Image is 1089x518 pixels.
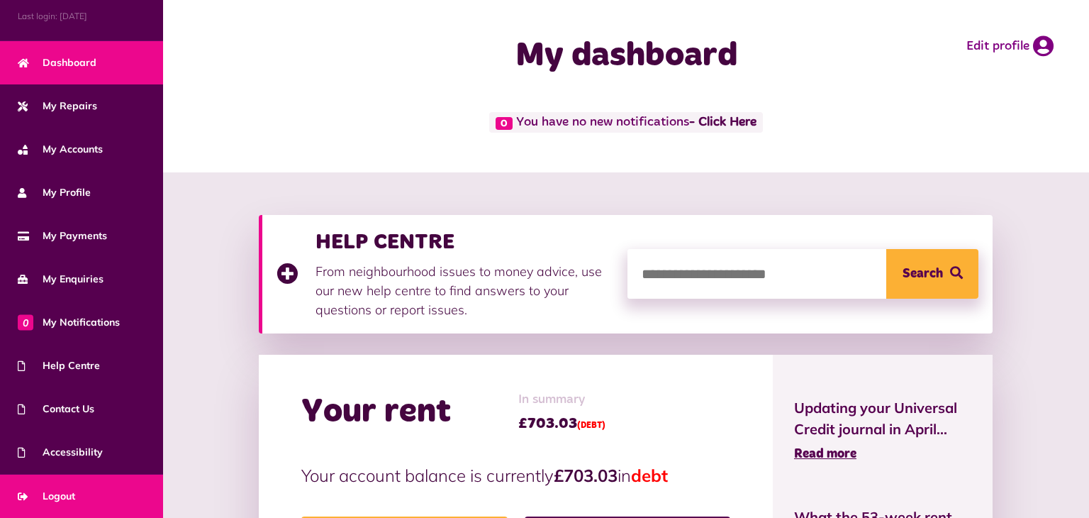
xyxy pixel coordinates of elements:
a: - Click Here [689,116,756,129]
span: My Enquiries [18,272,104,287]
span: Dashboard [18,55,96,70]
span: Last login: [DATE] [18,10,145,23]
span: In summary [518,390,605,409]
span: You have no new notifications [489,112,762,133]
button: Search [886,249,978,299]
p: From neighbourhood issues to money advice, use our new help centre to find answers to your questi... [315,262,613,319]
span: Contact Us [18,402,94,417]
span: My Payments [18,228,107,243]
span: 0 [18,314,33,330]
a: Edit profile [966,35,1054,57]
span: debt [631,465,668,486]
span: Read more [794,448,856,461]
p: Your account balance is currently in [301,463,730,488]
span: My Notifications [18,315,120,330]
h3: HELP CENTRE [315,229,613,255]
strong: £703.03 [554,465,618,486]
h2: Your rent [301,392,451,433]
span: (DEBT) [577,421,605,430]
h1: My dashboard [409,35,844,77]
span: Updating your Universal Credit journal in April... [794,397,971,440]
span: My Accounts [18,142,103,157]
a: Updating your Universal Credit journal in April... Read more [794,397,971,464]
span: Logout [18,489,75,504]
span: £703.03 [518,413,605,434]
span: 0 [496,117,513,130]
span: Help Centre [18,358,100,373]
span: Accessibility [18,445,103,460]
span: My Repairs [18,99,97,114]
span: Search [903,249,943,299]
span: My Profile [18,185,91,200]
